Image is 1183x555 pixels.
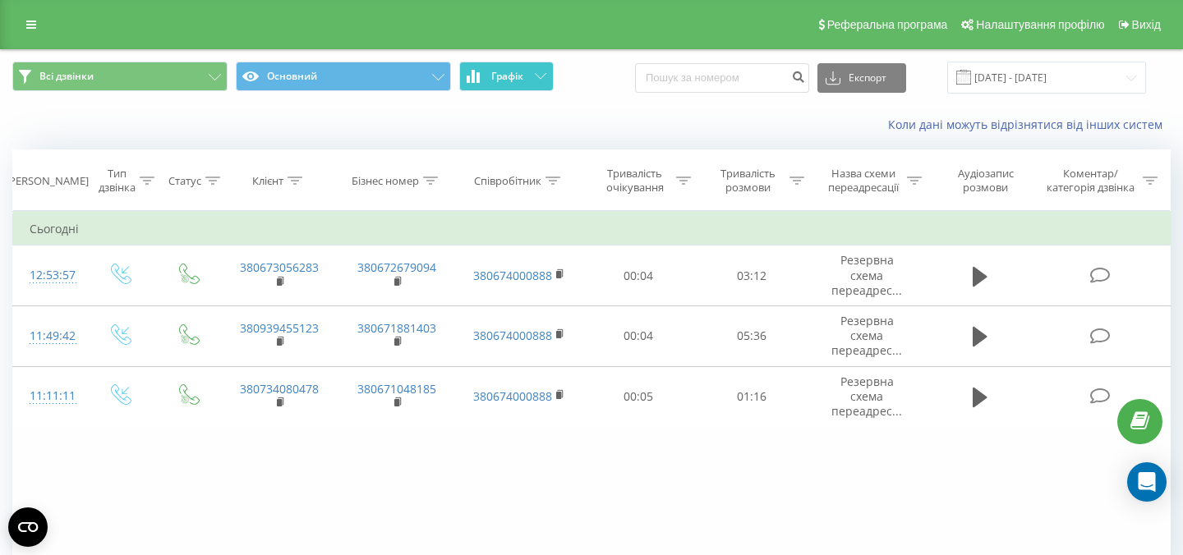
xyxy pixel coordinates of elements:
[459,62,554,91] button: Графік
[491,71,523,82] span: Графік
[1127,462,1167,502] div: Open Intercom Messenger
[695,366,808,427] td: 01:16
[597,167,673,195] div: Тривалість очікування
[240,320,319,336] a: 380939455123
[1132,18,1161,31] span: Вихід
[941,167,1030,195] div: Аудіозапис розмови
[240,259,319,275] a: 380673056283
[30,320,69,352] div: 11:49:42
[831,252,902,297] span: Резервна схема переадрес...
[473,388,552,404] a: 380674000888
[635,63,809,93] input: Пошук за номером
[817,63,906,93] button: Експорт
[582,366,696,427] td: 00:05
[695,305,808,366] td: 05:36
[888,117,1171,132] a: Коли дані можуть відрізнятися вiд інших систем
[710,167,785,195] div: Тривалість розмови
[976,18,1104,31] span: Налаштування профілю
[6,174,89,188] div: [PERSON_NAME]
[473,328,552,343] a: 380674000888
[357,320,436,336] a: 380671881403
[8,507,48,547] button: Open CMP widget
[582,305,696,366] td: 00:04
[357,381,436,397] a: 380671048185
[99,167,136,195] div: Тип дзвінка
[474,174,541,188] div: Співробітник
[831,313,902,358] span: Резервна схема переадрес...
[252,174,283,188] div: Клієнт
[582,245,696,306] td: 00:04
[39,70,94,83] span: Всі дзвінки
[30,380,69,412] div: 11:11:11
[13,213,1171,245] td: Сьогодні
[352,174,419,188] div: Бізнес номер
[236,62,451,91] button: Основний
[831,374,902,419] span: Резервна схема переадрес...
[12,62,228,91] button: Всі дзвінки
[473,268,552,283] a: 380674000888
[823,167,903,195] div: Назва схеми переадресації
[168,174,201,188] div: Статус
[357,259,436,275] a: 380672679094
[30,259,69,291] div: 12:53:57
[240,381,319,397] a: 380734080478
[695,245,808,306] td: 03:12
[827,18,948,31] span: Реферальна програма
[1043,167,1139,195] div: Коментар/категорія дзвінка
